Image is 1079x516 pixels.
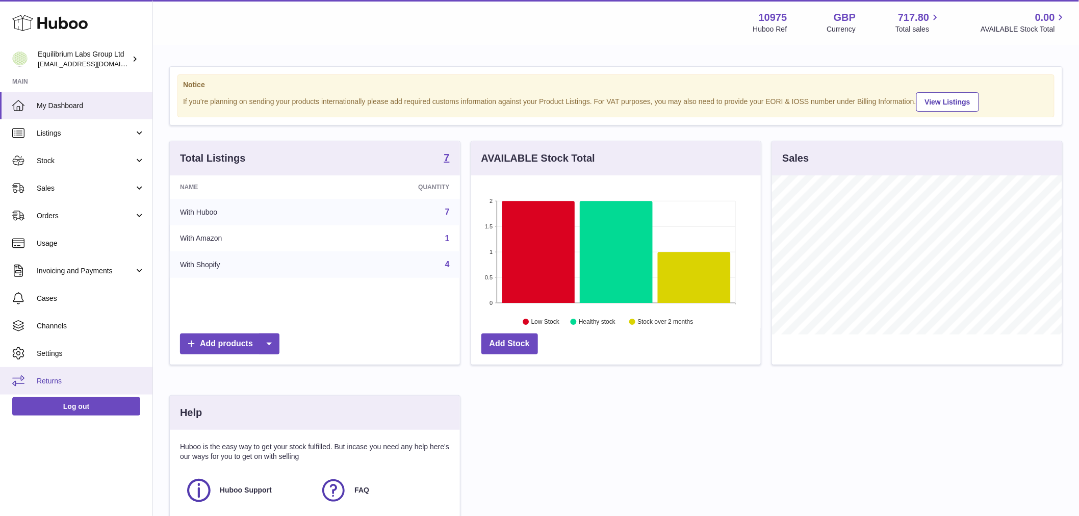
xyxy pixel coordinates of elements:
span: Cases [37,294,145,303]
a: 1 [445,234,450,243]
text: Low Stock [531,319,560,326]
strong: 10975 [759,11,787,24]
span: My Dashboard [37,101,145,111]
span: [EMAIL_ADDRESS][DOMAIN_NAME] [38,60,150,68]
span: 0.00 [1035,11,1055,24]
text: 1.5 [485,223,493,229]
h3: AVAILABLE Stock Total [481,151,595,165]
h3: Total Listings [180,151,246,165]
strong: GBP [834,11,856,24]
span: FAQ [354,485,369,495]
a: 7 [444,152,450,165]
a: Add Stock [481,333,538,354]
a: Log out [12,397,140,416]
span: AVAILABLE Stock Total [981,24,1067,34]
div: Currency [827,24,856,34]
th: Name [170,175,328,199]
td: With Huboo [170,199,328,225]
text: 2 [490,198,493,204]
span: Usage [37,239,145,248]
strong: 7 [444,152,450,163]
h3: Help [180,406,202,420]
a: Add products [180,333,279,354]
span: Orders [37,211,134,221]
a: 717.80 Total sales [895,11,941,34]
text: 0 [490,300,493,306]
a: 7 [445,208,450,216]
span: Total sales [895,24,941,34]
a: View Listings [916,92,979,112]
span: Listings [37,128,134,138]
div: Equilibrium Labs Group Ltd [38,49,130,69]
span: Settings [37,349,145,358]
a: 4 [445,260,450,269]
text: Healthy stock [579,319,616,326]
span: Sales [37,184,134,193]
text: Stock over 2 months [637,319,693,326]
img: internalAdmin-10975@internal.huboo.com [12,51,28,67]
span: Returns [37,376,145,386]
span: Huboo Support [220,485,272,495]
div: If you're planning on sending your products internationally please add required customs informati... [183,91,1049,112]
span: Channels [37,321,145,331]
span: Stock [37,156,134,166]
a: FAQ [320,477,444,504]
text: 0.5 [485,274,493,280]
p: Huboo is the easy way to get your stock fulfilled. But incase you need any help here's our ways f... [180,442,450,461]
strong: Notice [183,80,1049,90]
h3: Sales [782,151,809,165]
td: With Shopify [170,251,328,278]
a: 0.00 AVAILABLE Stock Total [981,11,1067,34]
span: Invoicing and Payments [37,266,134,276]
th: Quantity [328,175,459,199]
div: Huboo Ref [753,24,787,34]
text: 1 [490,249,493,255]
a: Huboo Support [185,477,310,504]
td: With Amazon [170,225,328,252]
span: 717.80 [898,11,929,24]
